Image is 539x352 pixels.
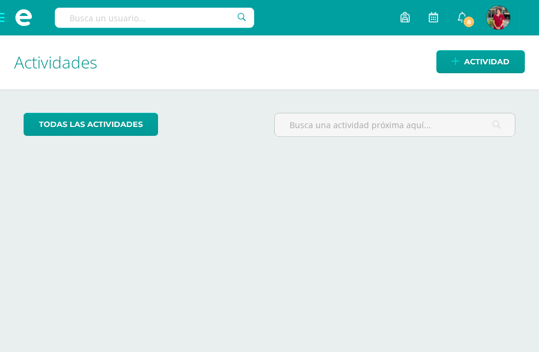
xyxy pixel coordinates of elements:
[275,113,515,136] input: Busca una actividad próxima aquí...
[14,35,525,89] h1: Actividades
[24,113,158,136] a: todas las Actividades
[487,6,510,30] img: ca5a5a9677dd446ab467438bb47c19de.png
[436,50,525,73] a: Actividad
[464,51,510,73] span: Actividad
[462,15,475,28] span: 8
[55,8,254,28] input: Busca un usuario...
